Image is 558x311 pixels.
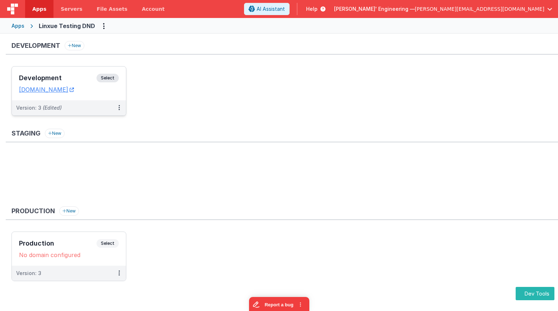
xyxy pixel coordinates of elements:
[334,5,415,13] span: [PERSON_NAME]' Engineering —
[32,5,46,13] span: Apps
[257,5,285,13] span: AI Assistant
[11,22,24,29] div: Apps
[97,5,128,13] span: File Assets
[97,74,119,82] span: Select
[306,5,318,13] span: Help
[39,22,95,30] div: Linxue Testing DND
[97,239,119,248] span: Select
[59,206,79,216] button: New
[43,105,62,111] span: (Edited)
[98,20,109,32] button: Options
[61,5,82,13] span: Servers
[244,3,290,15] button: AI Assistant
[11,207,55,215] h3: Production
[65,41,84,50] button: New
[516,287,554,300] button: Dev Tools
[11,130,41,137] h3: Staging
[334,5,552,13] button: [PERSON_NAME]' Engineering — [PERSON_NAME][EMAIL_ADDRESS][DOMAIN_NAME]
[19,251,119,259] div: No domain configured
[16,104,62,111] div: Version: 3
[16,270,41,277] div: Version: 3
[19,86,74,93] a: [DOMAIN_NAME]
[45,129,65,138] button: New
[11,42,60,49] h3: Development
[19,74,97,82] h3: Development
[415,5,544,13] span: [PERSON_NAME][EMAIL_ADDRESS][DOMAIN_NAME]
[19,240,97,247] h3: Production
